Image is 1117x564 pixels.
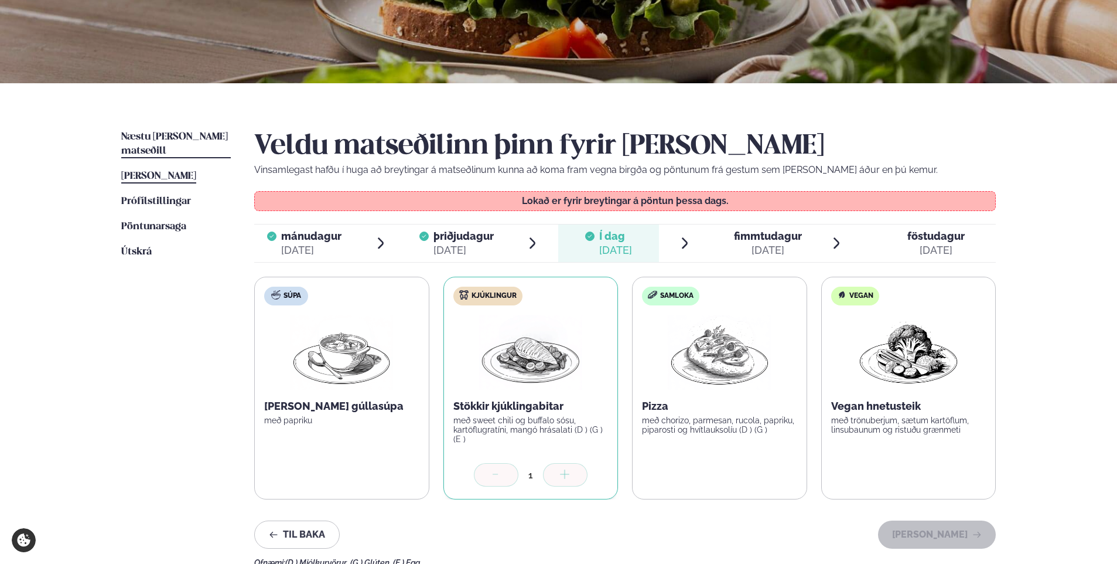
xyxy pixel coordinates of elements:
[599,243,632,257] div: [DATE]
[453,416,609,444] p: með sweet chili og buffalo sósu, kartöflugratíni, mangó hrásalati (D ) (G ) (E )
[668,315,771,390] img: Pizza-Bread.png
[121,196,191,206] span: Prófílstillingar
[831,416,986,434] p: með trönuberjum, sætum kartöflum, linsubaunum og ristuðu grænmeti
[433,243,494,257] div: [DATE]
[857,315,960,390] img: Vegan.png
[907,243,965,257] div: [DATE]
[264,416,419,425] p: með papriku
[599,229,632,243] span: Í dag
[121,220,186,234] a: Pöntunarsaga
[271,290,281,300] img: soup.svg
[121,247,152,257] span: Útskrá
[121,130,231,158] a: Næstu [PERSON_NAME] matseðill
[12,528,36,552] a: Cookie settings
[121,222,186,232] span: Pöntunarsaga
[642,416,797,434] p: með chorizo, parmesan, rucola, papriku, piparosti og hvítlauksolíu (D ) (G )
[281,230,341,242] span: mánudagur
[837,290,846,300] img: Vegan.svg
[121,171,196,181] span: [PERSON_NAME]
[849,291,873,301] span: Vegan
[433,230,494,242] span: þriðjudagur
[121,132,228,156] span: Næstu [PERSON_NAME] matseðill
[459,290,469,300] img: chicken.svg
[518,468,543,482] div: 1
[472,291,517,301] span: Kjúklingur
[642,399,797,413] p: Pizza
[264,399,419,413] p: [PERSON_NAME] gúllasúpa
[254,163,996,177] p: Vinsamlegast hafðu í huga að breytingar á matseðlinum kunna að koma fram vegna birgða og pöntunum...
[254,521,340,549] button: Til baka
[254,130,996,163] h2: Veldu matseðilinn þinn fyrir [PERSON_NAME]
[121,169,196,184] a: [PERSON_NAME]
[281,243,341,257] div: [DATE]
[734,243,802,257] div: [DATE]
[121,245,152,259] a: Útskrá
[267,196,984,206] p: Lokað er fyrir breytingar á pöntun þessa dags.
[453,399,609,413] p: Stökkir kjúklingabitar
[734,230,802,242] span: fimmtudagur
[907,230,965,242] span: föstudagur
[878,521,996,549] button: [PERSON_NAME]
[283,291,301,301] span: Súpa
[831,399,986,413] p: Vegan hnetusteik
[648,291,657,299] img: sandwich-new-16px.svg
[290,315,393,390] img: Soup.png
[121,195,191,209] a: Prófílstillingar
[479,315,582,390] img: Chicken-breast.png
[660,291,694,301] span: Samloka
